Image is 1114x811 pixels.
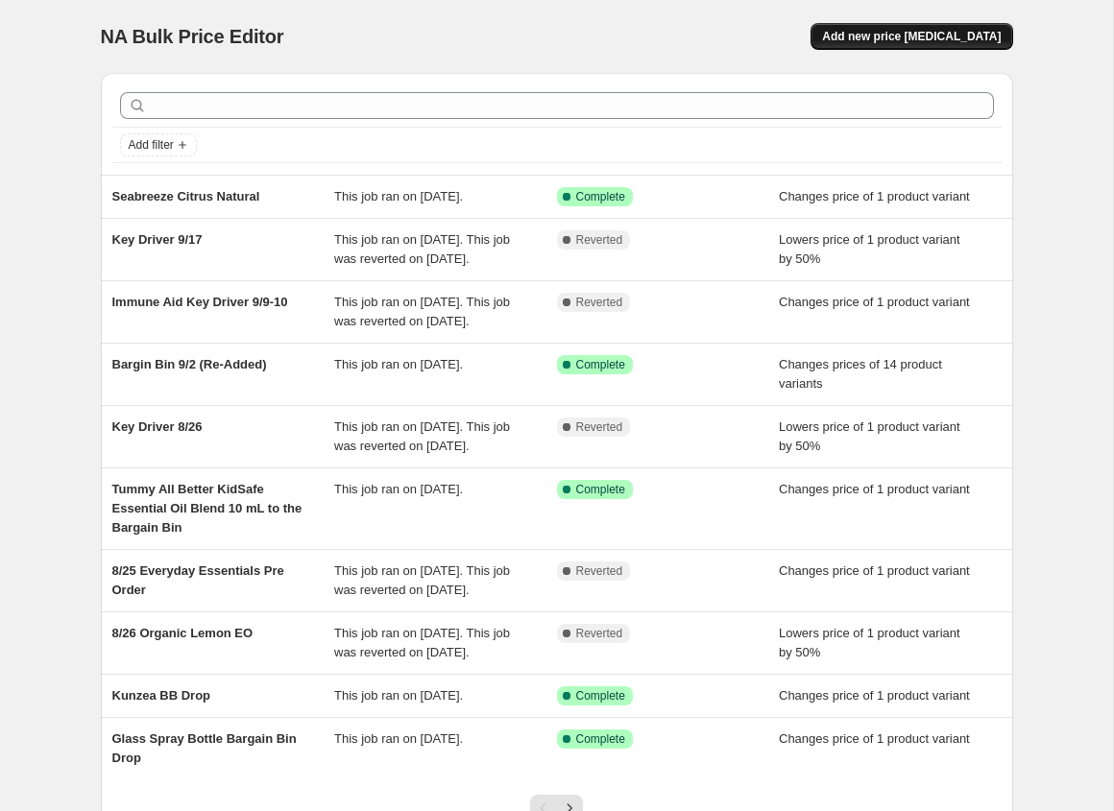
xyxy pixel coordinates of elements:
span: 8/25 Everyday Essentials Pre Order [112,563,284,597]
span: Reverted [576,626,623,641]
span: Add new price [MEDICAL_DATA] [822,29,1001,44]
span: Seabreeze Citrus Natural [112,189,260,203]
span: This job ran on [DATE]. This job was reverted on [DATE]. [334,626,510,659]
span: Complete [576,731,625,747]
span: This job ran on [DATE]. This job was reverted on [DATE]. [334,232,510,266]
span: Changes prices of 14 product variants [779,357,942,391]
span: This job ran on [DATE]. [334,688,463,703]
span: Reverted [576,419,623,435]
span: Reverted [576,295,623,310]
span: This job ran on [DATE]. [334,731,463,746]
button: Add new price [MEDICAL_DATA] [811,23,1012,50]
span: 8/26 Organic Lemon EO [112,626,254,640]
span: Lowers price of 1 product variant by 50% [779,626,960,659]
span: This job ran on [DATE]. This job was reverted on [DATE]. [334,295,510,328]
span: Complete [576,189,625,204]
span: Complete [576,482,625,497]
span: This job ran on [DATE]. [334,482,463,496]
span: Changes price of 1 product variant [779,688,970,703]
span: Key Driver 8/26 [112,419,203,434]
span: Immune Aid Key Driver 9/9-10 [112,295,288,309]
span: This job ran on [DATE]. [334,357,463,371]
span: Key Driver 9/17 [112,232,203,247]
span: Tummy All Better KidSafe Essential Oil Blend 10 mL to the Bargain Bin [112,482,303,535]
span: Lowers price of 1 product variant by 50% [779,419,960,453]
span: Changes price of 1 product variant [779,482,970,496]
span: Bargin Bin 9/2 (Re-Added) [112,357,267,371]
span: Kunzea BB Drop [112,688,211,703]
button: Add filter [120,133,197,156]
span: Complete [576,357,625,372]
span: Lowers price of 1 product variant by 50% [779,232,960,266]
span: This job ran on [DATE]. This job was reverted on [DATE]. [334,419,510,453]
span: Changes price of 1 product variant [779,295,970,309]
span: Reverted [576,563,623,579]
span: NA Bulk Price Editor [101,26,284,47]
span: Add filter [129,137,174,153]
span: Changes price of 1 product variant [779,189,970,203]
span: Changes price of 1 product variant [779,563,970,578]
span: This job ran on [DATE]. [334,189,463,203]
span: This job ran on [DATE]. This job was reverted on [DATE]. [334,563,510,597]
span: Changes price of 1 product variant [779,731,970,746]
span: Complete [576,688,625,704]
span: Glass Spray Bottle Bargain Bin Drop [112,731,297,765]
span: Reverted [576,232,623,248]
